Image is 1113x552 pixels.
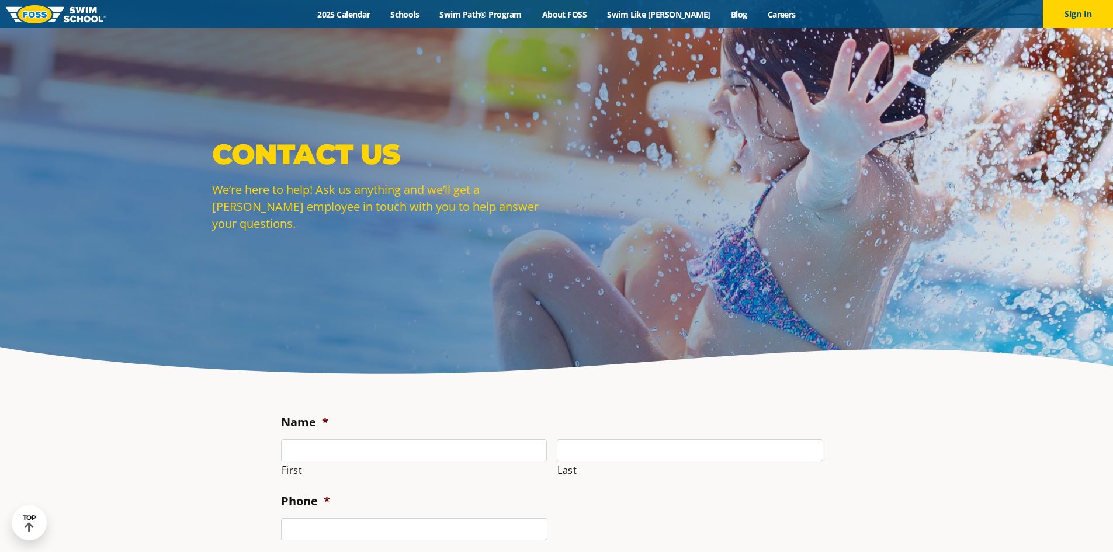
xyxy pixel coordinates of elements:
a: Schools [380,9,429,20]
a: 2025 Calendar [307,9,380,20]
p: We’re here to help! Ask us anything and we’ll get a [PERSON_NAME] employee in touch with you to h... [212,181,551,232]
input: First name [281,439,547,461]
a: Blog [720,9,757,20]
label: Phone [281,494,330,509]
a: Careers [757,9,806,20]
label: First [282,462,547,478]
a: About FOSS [532,9,597,20]
p: Contact Us [212,137,551,172]
label: Last [557,462,823,478]
a: Swim Like [PERSON_NAME] [597,9,721,20]
div: TOP [23,514,36,532]
img: FOSS Swim School Logo [6,5,106,23]
a: Swim Path® Program [429,9,532,20]
input: Last name [557,439,823,461]
label: Name [281,415,328,430]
